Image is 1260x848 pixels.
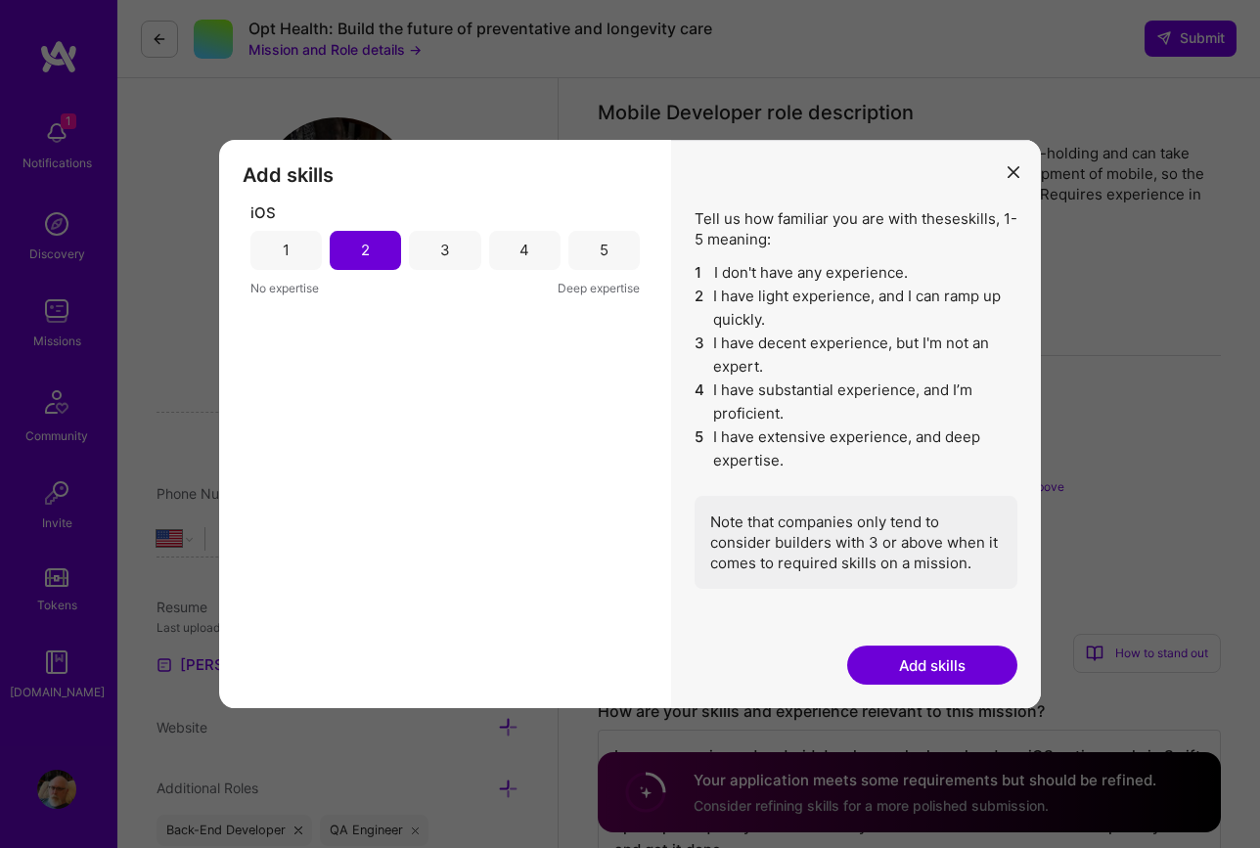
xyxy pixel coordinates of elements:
[219,140,1041,709] div: modal
[695,208,1017,589] div: Tell us how familiar you are with these skills , 1-5 meaning:
[519,240,529,260] div: 4
[361,240,370,260] div: 2
[250,202,276,223] span: iOS
[695,332,1017,379] li: I have decent experience, but I'm not an expert.
[600,240,608,260] div: 5
[283,240,290,260] div: 1
[695,332,705,379] span: 3
[695,425,1017,472] li: I have extensive experience, and deep expertise.
[695,496,1017,589] div: Note that companies only tend to consider builders with 3 or above when it comes to required skil...
[243,163,648,187] h3: Add skills
[695,379,1017,425] li: I have substantial experience, and I’m proficient.
[695,261,706,285] span: 1
[695,285,705,332] span: 2
[695,261,1017,285] li: I don't have any experience.
[558,278,640,298] span: Deep expertise
[695,379,705,425] span: 4
[695,285,1017,332] li: I have light experience, and I can ramp up quickly.
[440,240,450,260] div: 3
[1008,166,1019,178] i: icon Close
[847,646,1017,685] button: Add skills
[695,425,705,472] span: 5
[250,278,319,298] span: No expertise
